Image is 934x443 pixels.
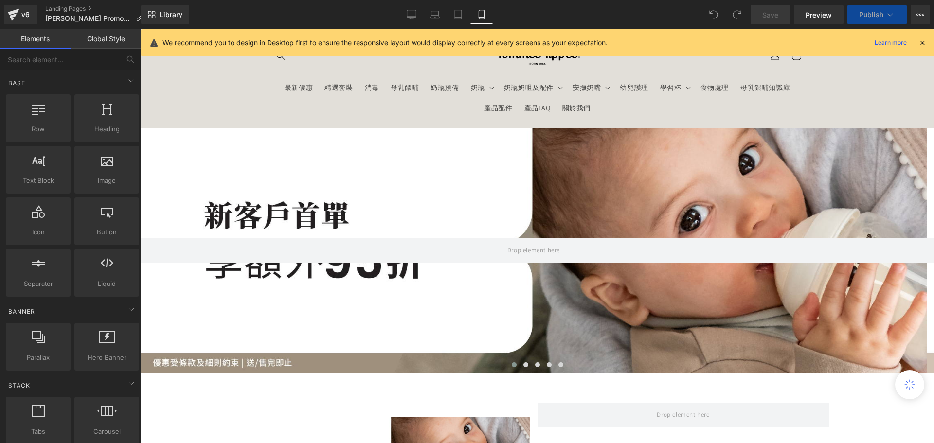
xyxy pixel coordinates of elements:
[77,176,136,186] span: Image
[384,74,410,83] span: 產品FAQ
[400,5,423,24] a: Desktop
[447,5,470,24] a: Tablet
[358,48,426,69] summary: 奶瓶奶咀及配件
[45,15,132,22] span: [PERSON_NAME] Promotion
[218,48,244,69] a: 消毒
[77,279,136,289] span: Liquid
[378,69,416,89] a: 產品FAQ
[346,14,448,39] img: Tommee Tippee 香港官方網店
[423,5,447,24] a: Laptop
[77,353,136,363] span: Hero Banner
[560,54,588,63] span: 食物處理
[338,69,377,89] a: 產品配件
[284,48,324,69] a: 奶瓶預備
[9,176,68,186] span: Text Block
[806,10,832,20] span: Preview
[7,381,31,390] span: Stack
[426,48,473,69] summary: 安撫奶嘴
[600,54,649,63] span: 母乳餵哺知識庫
[416,69,456,89] a: 關於我們
[162,37,608,48] p: We recommend you to design in Desktop first to ensure the responsive layout would display correct...
[141,5,189,24] a: New Library
[290,54,318,63] span: 奶瓶預備
[250,54,278,63] span: 母乳餵哺
[324,48,358,69] summary: 奶瓶
[514,48,554,69] summary: 學習杯
[473,48,513,69] a: 幼兒護理
[9,124,68,134] span: Row
[422,74,450,83] span: 關於我們
[762,10,778,20] span: Save
[129,16,151,37] summary: Search
[224,54,238,63] span: 消毒
[9,227,68,237] span: Icon
[432,54,460,63] span: 安撫奶嘴
[244,48,284,69] a: 母乳餵哺
[184,54,212,63] span: 精選套裝
[7,78,26,88] span: Base
[727,5,747,24] button: Redo
[7,307,36,316] span: Banner
[45,5,150,13] a: Landing Pages
[470,5,493,24] a: Mobile
[77,227,136,237] span: Button
[160,10,182,19] span: Library
[704,5,723,24] button: Undo
[520,54,541,63] span: 學習杯
[9,426,68,437] span: Tabs
[871,37,911,49] a: Learn more
[594,48,655,69] a: 母乳餵哺知識庫
[847,5,907,24] button: Publish
[330,54,344,63] span: 奶瓶
[342,10,451,43] a: Tommee Tippee 香港官方網店
[77,426,136,437] span: Carousel
[138,48,178,69] a: 最新優惠
[9,353,68,363] span: Parallax
[77,124,136,134] span: Heading
[794,5,844,24] a: Preview
[343,74,372,83] span: 產品配件
[554,48,594,69] a: 食物處理
[859,11,883,18] span: Publish
[911,5,930,24] button: More
[4,5,37,24] a: v6
[178,48,218,69] a: 精選套裝
[71,29,141,49] a: Global Style
[144,54,172,63] span: 最新優惠
[479,54,507,63] span: 幼兒護理
[9,279,68,289] span: Separator
[363,54,413,63] span: 奶瓶奶咀及配件
[19,8,32,21] div: v6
